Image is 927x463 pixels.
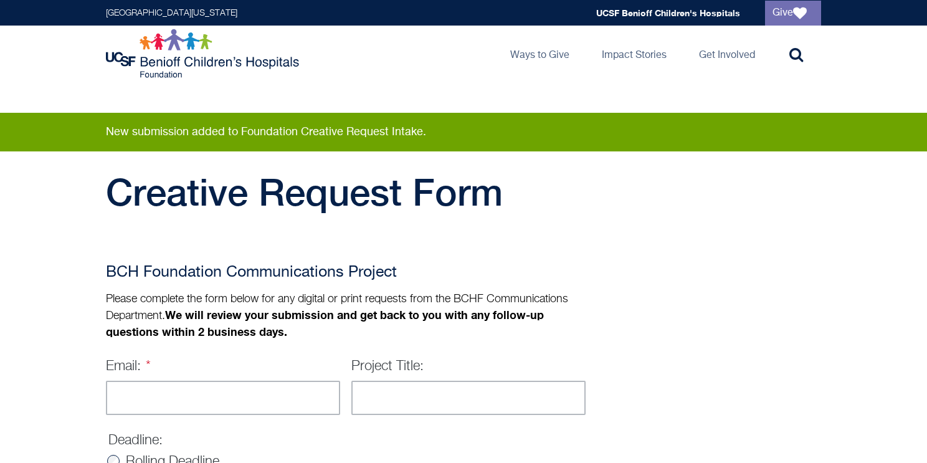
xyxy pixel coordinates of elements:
[592,26,677,82] a: Impact Stories
[351,360,424,373] label: Project Title:
[106,308,544,338] strong: We will review your submission and get back to you with any follow-up questions within 2 business...
[596,7,740,18] a: UCSF Benioff Children's Hospitals
[765,1,821,26] a: Give
[106,29,302,79] img: Logo for UCSF Benioff Children's Hospitals Foundation
[106,9,237,17] a: [GEOGRAPHIC_DATA][US_STATE]
[106,292,586,341] p: Please complete the form below for any digital or print requests from the BCHF Communications Dep...
[689,26,765,82] a: Get Involved
[95,125,832,139] div: New submission added to Foundation Creative Request Intake.
[106,260,586,285] h2: BCH Foundation Communications Project
[106,360,151,373] label: Email:
[106,170,503,214] span: Creative Request Form
[108,434,163,447] label: Deadline:
[500,26,579,82] a: Ways to Give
